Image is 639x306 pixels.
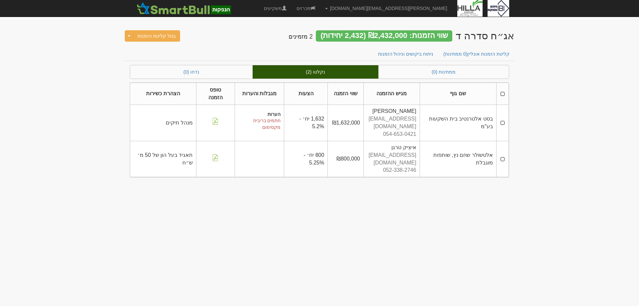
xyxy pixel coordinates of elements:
[438,47,515,61] a: קליטת הזמנות אונליין(0 ממתינות)
[378,65,509,79] a: ממתינות (0)
[238,117,281,131] p: חתמים בריבית מקסימום
[238,112,281,117] h5: הערות
[316,30,452,42] div: שווי הזמנות: ₪2,432,000 (2,432 יחידות)
[328,83,364,105] th: שווי הזמנה
[299,116,324,129] span: 1,632 יח׳ - 5.2%
[284,83,328,105] th: הצעות
[166,120,193,126] span: מנהל תיקים
[363,83,420,105] th: מגיש ההזמנה
[328,105,364,141] td: ₪1,632,000
[130,83,196,105] th: הצהרת כשירות
[196,83,235,105] th: טופס הזמנה
[289,34,313,40] h4: 2 מזמינים
[367,166,416,174] div: 052-338-2746
[456,30,514,41] div: הילה מגדלי משרדים בע"מ - אג״ח (סדרה ד) - הנפקה לציבור
[304,152,324,165] span: 800 יח׳ - 5.25%
[420,105,496,141] td: בסט אלטרנטיב בית השקעות בע"מ
[443,51,467,57] span: (0 ממתינות)
[367,131,416,138] div: 054-653-0421
[420,83,496,105] th: שם גוף
[373,47,439,61] a: ניתוח ביקושים וניהול הזמנות
[135,2,233,15] img: SmartBull Logo
[130,65,253,79] a: נדחו (0)
[328,141,364,177] td: ₪800,000
[235,83,284,105] th: מגבלות והערות
[133,30,180,42] button: בטל קליטת הזמנות
[367,152,416,167] div: [EMAIL_ADDRESS][DOMAIN_NAME]
[137,152,193,165] span: תאגיד בעל הון של 50 מ׳ ש״ח
[367,144,416,152] div: איציק טרגן
[420,141,496,177] td: אלטשולר שחם נץ, שותפות מוגבלת
[212,154,219,161] img: pdf-file-icon.png
[253,65,378,79] a: נקלטו (2)
[367,108,416,115] div: [PERSON_NAME]
[367,115,416,131] div: [EMAIL_ADDRESS][DOMAIN_NAME]
[212,118,219,125] img: pdf-file-icon.png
